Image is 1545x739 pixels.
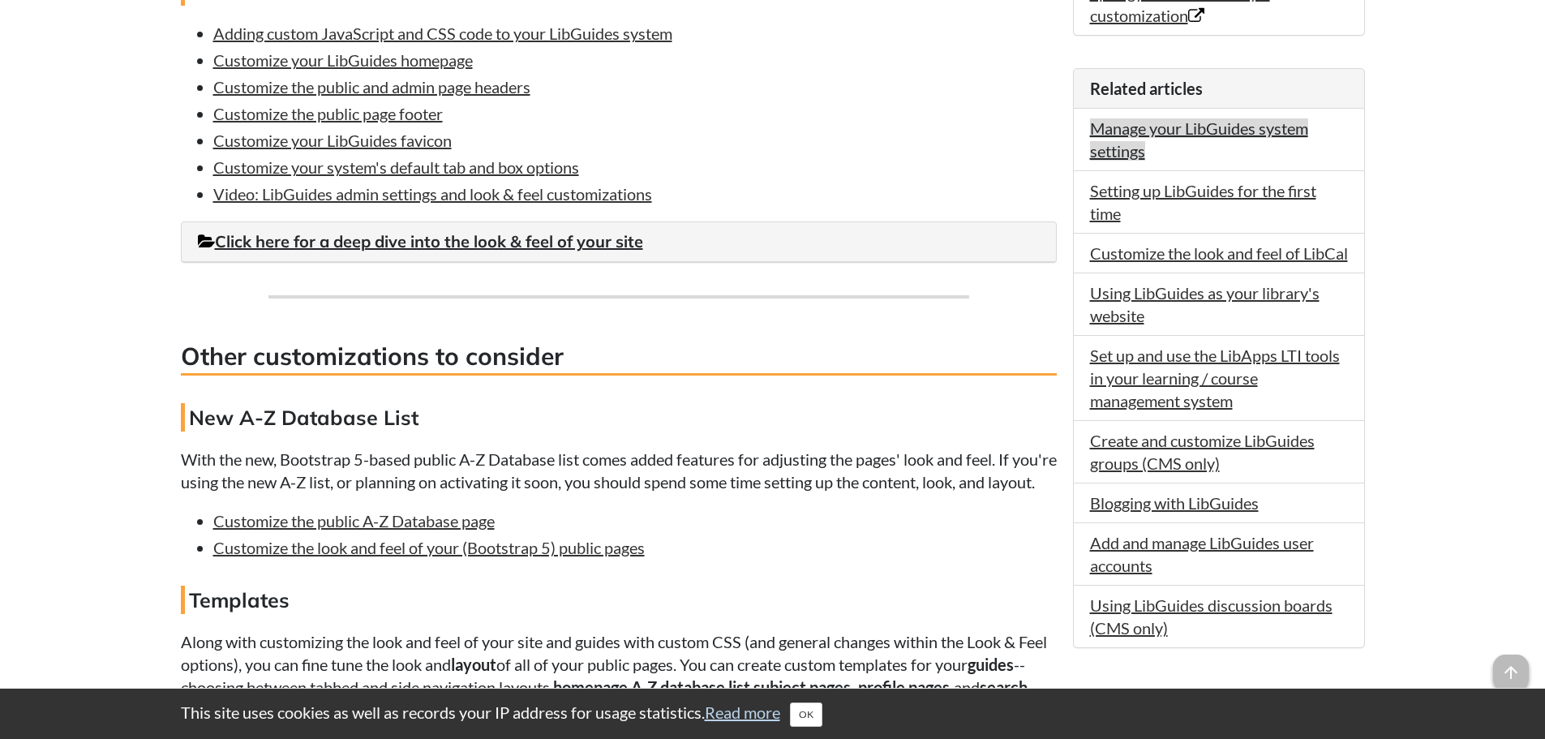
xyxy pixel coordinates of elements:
[213,24,672,43] a: Adding custom JavaScript and CSS code to your LibGuides system
[213,77,530,97] a: Customize the public and admin page headers
[451,655,496,674] strong: layout
[1090,243,1348,263] a: Customize the look and feel of LibCal
[705,702,780,722] a: Read more
[213,104,443,123] a: Customize the public page footer
[968,655,1014,674] strong: guides
[1493,656,1529,676] a: arrow_upward
[1493,655,1529,690] span: arrow_upward
[213,157,579,177] a: Customize your system's default tab and box options
[1090,118,1308,161] a: Manage your LibGuides system settings
[790,702,822,727] button: Close
[1090,346,1340,410] a: Set up and use the LibApps LTI tools in your learning / course management system
[1090,79,1203,98] span: Related articles
[213,184,652,204] a: Video: LibGuides admin settings and look & feel customizations
[181,586,1057,614] h4: Templates
[181,448,1057,493] p: With the new, Bootstrap 5-based public A-Z Database list comes added features for adjusting the p...
[1090,533,1314,575] a: Add and manage LibGuides user accounts
[1090,283,1320,325] a: Using LibGuides as your library's website
[1090,595,1333,638] a: Using LibGuides discussion boards (CMS only)
[181,630,1057,721] p: Along with customizing the look and feel of your site and guides with custom CSS (and general cha...
[753,677,954,697] strong: subject pages, profile pages,
[553,677,628,697] strong: homepage
[181,339,1057,376] h3: Other customizations to consider
[213,131,452,150] a: Customize your LibGuides favicon
[181,403,1057,432] h4: New A-Z Database List
[165,701,1381,727] div: This site uses cookies as well as records your IP address for usage statistics.
[1090,493,1259,513] a: Blogging with LibGuides
[213,538,645,557] a: Customize the look and feel of your (Bootstrap 5) public pages
[631,677,750,697] strong: A-Z database list
[1090,181,1316,223] a: Setting up LibGuides for the first time
[1090,431,1315,473] a: Create and customize LibGuides groups (CMS only)
[198,231,643,251] a: Click here for a deep dive into the look & feel of your site
[213,511,495,531] a: Customize the public A-Z Database page
[213,50,473,70] a: Customize your LibGuides homepage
